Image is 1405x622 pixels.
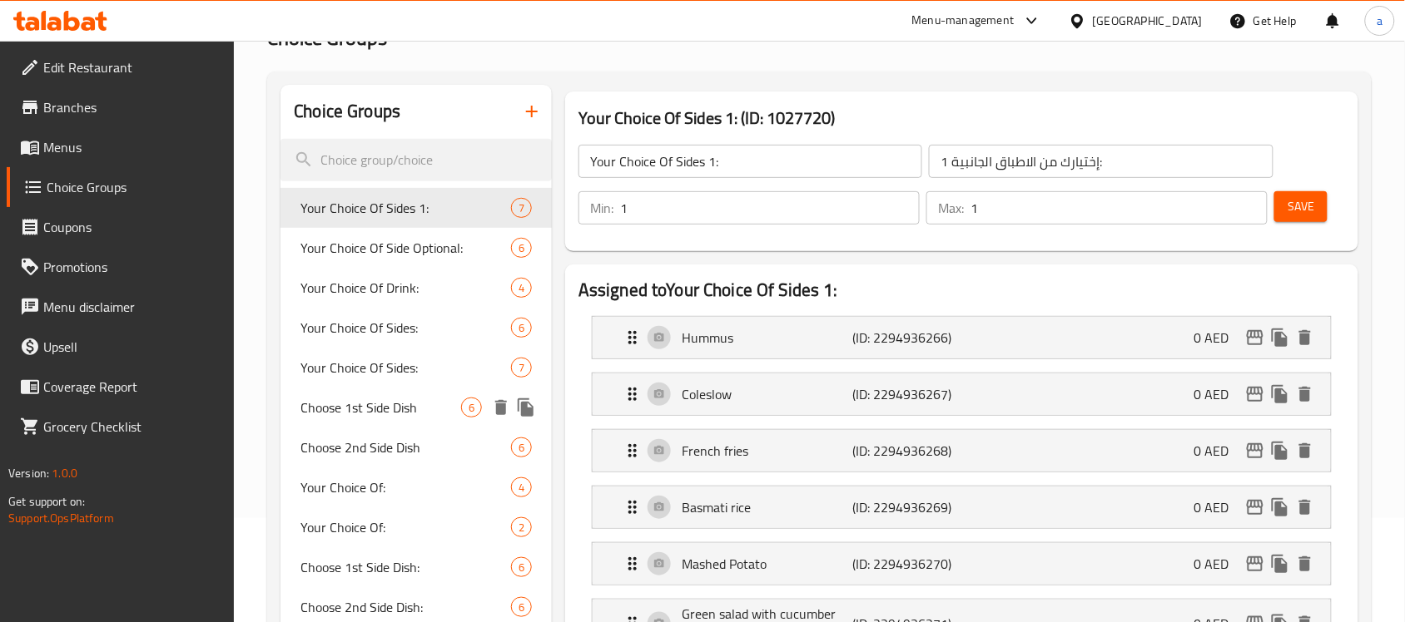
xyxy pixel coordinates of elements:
span: Your Choice Of: [300,477,511,497]
p: French fries [682,441,852,461]
li: Expand [578,422,1345,479]
span: Choice Groups [47,177,221,197]
h2: Assigned to Your Choice Of Sides 1: [578,278,1345,303]
li: Expand [578,366,1345,422]
span: Get support on: [8,491,85,512]
div: Your Choice Of Sides 1:7 [281,188,552,228]
div: Expand [593,430,1331,471]
span: a [1377,12,1383,30]
span: 6 [462,400,481,416]
button: delete [1293,382,1318,407]
div: Expand [593,486,1331,528]
input: search [281,139,552,181]
button: Save [1274,191,1328,222]
h3: Your Choice Of Sides 1: (ID: 1027720) [578,105,1345,131]
p: (ID: 2294936268) [852,441,966,461]
p: (ID: 2294936270) [852,554,966,574]
button: delete [1293,495,1318,520]
div: Choices [511,437,532,457]
span: Your Choice Of Drink: [300,278,511,298]
button: duplicate [1268,382,1293,407]
p: 0 AED [1194,441,1243,461]
div: Expand [593,317,1331,358]
span: Version: [8,462,49,484]
a: Coverage Report [7,367,235,407]
div: Your Choice Of Drink:4 [281,268,552,308]
button: delete [1293,325,1318,350]
div: Expand [593,543,1331,585]
p: 0 AED [1194,384,1243,404]
span: 6 [512,320,531,336]
a: Menu disclaimer [7,287,235,327]
span: Branches [43,97,221,117]
a: Upsell [7,327,235,367]
button: duplicate [514,395,539,420]
div: Your Choice Of Sides:6 [281,308,552,348]
p: 0 AED [1194,497,1243,517]
span: 4 [512,280,531,296]
p: Mashed Potato [682,554,852,574]
span: Grocery Checklist [43,417,221,437]
p: Hummus [682,328,852,348]
span: Coverage Report [43,377,221,397]
button: delete [1293,551,1318,576]
button: duplicate [1268,495,1293,520]
span: 6 [512,440,531,456]
a: Edit Restaurant [7,47,235,87]
div: Choices [461,397,482,417]
p: Basmati rice [682,497,852,517]
span: Save [1288,196,1314,217]
div: Your Choice Of:2 [281,507,552,547]
button: edit [1243,438,1268,463]
p: (ID: 2294936267) [852,384,966,404]
span: 1.0.0 [52,462,77,484]
button: delete [1293,438,1318,463]
span: 6 [512,600,531,615]
span: Choose 2nd Side Dish: [300,597,511,617]
p: Min: [590,198,613,218]
div: Choices [511,477,532,497]
a: Choice Groups [7,167,235,207]
span: 6 [512,560,531,575]
a: Branches [7,87,235,127]
button: edit [1243,325,1268,350]
a: Grocery Checklist [7,407,235,447]
a: Coupons [7,207,235,247]
p: Max: [938,198,964,218]
div: Choices [511,278,532,298]
button: duplicate [1268,438,1293,463]
div: Choose 1st Side Dish:6 [281,547,552,587]
span: 6 [512,240,531,256]
span: Menu disclaimer [43,297,221,317]
li: Expand [578,479,1345,536]
li: Expand [578,309,1345,366]
div: Your Choice Of:4 [281,467,552,507]
div: [GEOGRAPHIC_DATA] [1093,12,1203,30]
button: duplicate [1268,551,1293,576]
span: 2 [512,520,531,536]
p: Coleslow [682,384,852,404]
span: Upsell [43,337,221,357]
div: Choose 1st Side Dish6deleteduplicate [281,388,552,427]
div: Choices [511,318,532,338]
a: Promotions [7,247,235,287]
span: Coupons [43,217,221,237]
p: 0 AED [1194,328,1243,348]
a: Menus [7,127,235,167]
span: Your Choice Of: [300,517,511,537]
span: Your Choice Of Sides: [300,318,511,338]
div: Choices [511,597,532,617]
span: Your Choice Of Sides: [300,358,511,378]
div: Your Choice Of Side Optional:6 [281,228,552,268]
span: Edit Restaurant [43,57,221,77]
span: Choose 1st Side Dish [300,397,461,417]
button: duplicate [1268,325,1293,350]
span: Your Choice Of Side Optional: [300,238,511,258]
button: edit [1243,382,1268,407]
button: edit [1243,495,1268,520]
span: Menus [43,137,221,157]
div: Choices [511,557,532,577]
h2: Choice Groups [294,99,400,124]
p: 0 AED [1194,554,1243,574]
p: (ID: 2294936269) [852,497,966,517]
